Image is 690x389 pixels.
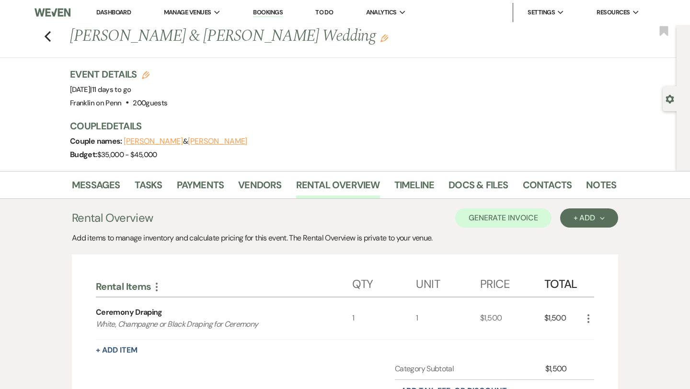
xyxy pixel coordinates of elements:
button: + Add [560,208,618,228]
h3: Rental Overview [72,209,153,227]
a: Bookings [253,8,283,17]
button: Edit [380,34,388,42]
div: Ceremony Draping [96,307,162,318]
span: 11 days to go [92,85,131,94]
a: Timeline [394,177,435,198]
button: Open lead details [666,94,674,103]
a: Docs & Files [448,177,508,198]
a: Contacts [523,177,572,198]
div: Unit [416,268,480,297]
button: Generate Invoice [455,208,552,228]
span: $35,000 - $45,000 [97,150,157,160]
div: Total [544,268,583,297]
div: 1 [352,297,416,340]
div: Rental Items [96,280,352,293]
img: Weven Logo [34,2,70,23]
button: [PERSON_NAME] [188,137,247,145]
a: Tasks [135,177,162,198]
a: Dashboard [96,8,131,16]
a: Notes [586,177,616,198]
span: Franklin on Penn [70,98,122,108]
a: To Do [315,8,333,16]
a: Payments [177,177,224,198]
span: Budget: [70,149,97,160]
div: $1,500 [545,363,583,375]
div: $1,500 [544,297,583,340]
a: Vendors [238,177,281,198]
div: Price [480,268,544,297]
span: Manage Venues [164,8,211,17]
a: Messages [72,177,120,198]
span: 200 guests [133,98,167,108]
span: Couple names: [70,136,124,146]
div: + Add [574,214,605,222]
button: [PERSON_NAME] [124,137,183,145]
div: $1,500 [480,297,544,340]
div: Qty [352,268,416,297]
span: | [90,85,131,94]
h3: Couple Details [70,119,607,133]
div: 1 [416,297,480,340]
span: Settings [528,8,555,17]
p: White, Champagne or Black Draping for Ceremony [96,318,326,331]
h3: Event Details [70,68,167,81]
div: Category Subtotal [395,363,545,375]
span: & [124,137,247,146]
button: + Add Item [96,346,138,354]
span: [DATE] [70,85,131,94]
a: Rental Overview [296,177,380,198]
div: Add items to manage inventory and calculate pricing for this event. The Rental Overview is privat... [72,232,618,244]
span: Resources [597,8,630,17]
span: Analytics [366,8,397,17]
h1: [PERSON_NAME] & [PERSON_NAME] Wedding [70,25,499,48]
